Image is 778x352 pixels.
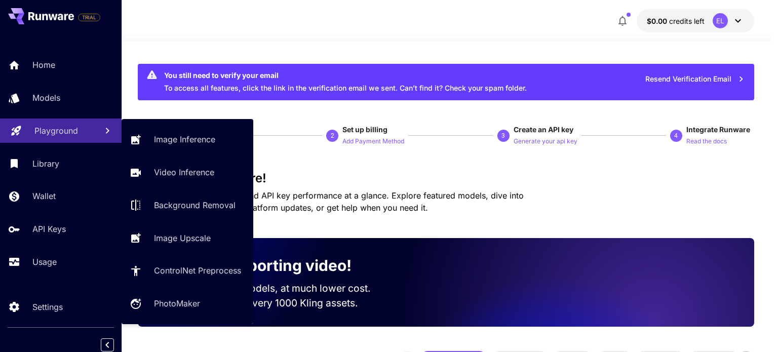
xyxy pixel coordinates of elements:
p: 2 [331,131,334,140]
span: Set up billing [342,125,387,134]
p: Image Inference [154,133,215,145]
p: Video Inference [154,166,214,178]
a: ControlNet Preprocess [122,258,253,283]
p: Add Payment Method [342,137,404,146]
a: PhotoMaker [122,291,253,316]
p: Home [32,59,55,71]
p: Wallet [32,190,56,202]
button: Collapse sidebar [101,338,114,351]
span: Create an API key [514,125,573,134]
p: Save up to $500 for every 1000 Kling assets. [154,296,390,310]
a: Image Inference [122,127,253,152]
p: Playground [34,125,78,137]
span: credits left [669,17,705,25]
div: To access all features, click the link in the verification email we sent. Can’t find it? Check yo... [164,67,527,97]
p: ControlNet Preprocess [154,264,241,277]
p: API Keys [32,223,66,235]
p: Usage [32,256,57,268]
div: $0.00 [647,16,705,26]
p: Background Removal [154,199,236,211]
p: Library [32,158,59,170]
span: $0.00 [647,17,669,25]
div: You still need to verify your email [164,70,527,81]
p: Now supporting video! [182,254,352,277]
p: Generate your api key [514,137,577,146]
p: Models [32,92,60,104]
p: Settings [32,301,63,313]
span: Integrate Runware [686,125,750,134]
span: TRIAL [79,14,100,21]
p: PhotoMaker [154,297,200,309]
a: Image Upscale [122,225,253,250]
p: Run the best video models, at much lower cost. [154,281,390,296]
a: Background Removal [122,193,253,218]
p: 3 [501,131,505,140]
div: EL [713,13,728,28]
span: Check out your usage stats and API key performance at a glance. Explore featured models, dive int... [138,190,524,213]
p: 4 [674,131,678,140]
button: Resend Verification Email [640,69,750,90]
p: Read the docs [686,137,727,146]
p: Image Upscale [154,232,211,244]
a: Video Inference [122,160,253,185]
span: Add your payment card to enable full platform functionality. [78,11,100,23]
button: $0.00 [637,9,754,32]
h3: Welcome to Runware! [138,171,754,185]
